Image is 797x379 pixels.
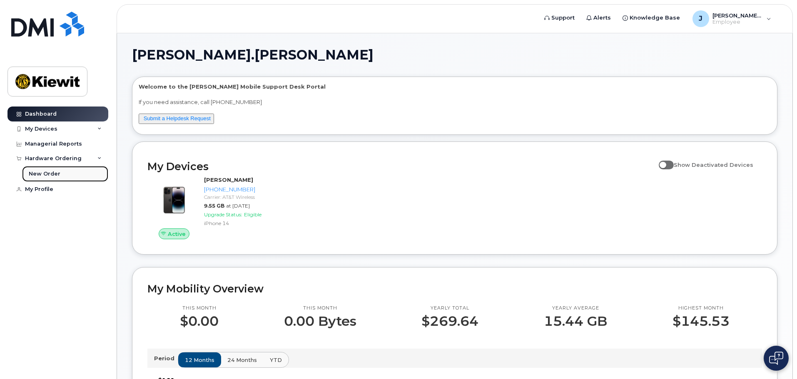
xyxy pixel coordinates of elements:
p: $0.00 [180,314,219,329]
p: This month [284,305,356,312]
p: If you need assistance, call [PHONE_NUMBER] [139,98,771,106]
input: Show Deactivated Devices [659,157,665,163]
span: 9.55 GB [204,203,224,209]
p: $145.53 [672,314,730,329]
span: Eligible [244,211,262,218]
p: Period [154,354,178,362]
span: Show Deactivated Devices [674,161,753,168]
img: Open chat [769,352,783,365]
h2: My Mobility Overview [147,282,762,295]
p: Yearly total [421,305,478,312]
p: Welcome to the [PERSON_NAME] Mobile Support Desk Portal [139,83,771,91]
a: Submit a Helpdesk Request [144,115,211,121]
span: YTD [270,356,282,364]
div: [PHONE_NUMBER] [204,186,290,193]
p: This month [180,305,219,312]
p: Yearly average [544,305,607,312]
button: Submit a Helpdesk Request [139,114,214,124]
span: Active [168,230,186,238]
span: 24 months [227,356,257,364]
p: 15.44 GB [544,314,607,329]
p: 0.00 Bytes [284,314,356,329]
p: $269.64 [421,314,478,329]
div: iPhone 14 [204,220,290,227]
span: Upgrade Status: [204,211,242,218]
a: Active[PERSON_NAME][PHONE_NUMBER]Carrier: AT&T Wireless9.55 GBat [DATE]Upgrade Status:EligibleiPh... [147,176,294,239]
div: Carrier: AT&T Wireless [204,193,290,201]
strong: [PERSON_NAME] [204,176,253,183]
span: [PERSON_NAME].[PERSON_NAME] [132,49,374,61]
h2: My Devices [147,160,655,173]
p: Highest month [672,305,730,312]
img: image20231002-3703462-njx0qo.jpeg [154,180,194,220]
span: at [DATE] [226,203,250,209]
